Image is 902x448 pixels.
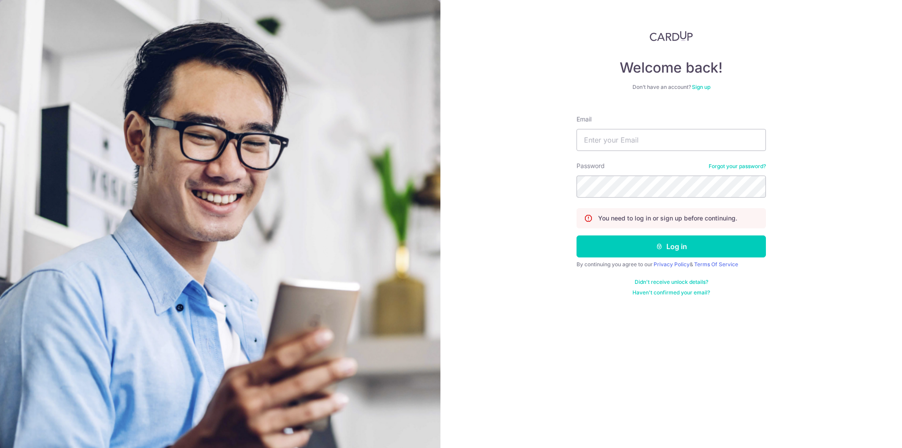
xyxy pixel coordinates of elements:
a: Forgot your password? [709,163,766,170]
h4: Welcome back! [577,59,766,77]
button: Log in [577,235,766,257]
label: Password [577,162,605,170]
p: You need to log in or sign up before continuing. [598,214,737,223]
a: Privacy Policy [654,261,690,268]
a: Didn't receive unlock details? [635,279,708,286]
img: CardUp Logo [650,31,693,41]
div: By continuing you agree to our & [577,261,766,268]
label: Email [577,115,591,124]
a: Haven't confirmed your email? [632,289,710,296]
div: Don’t have an account? [577,84,766,91]
a: Terms Of Service [694,261,738,268]
a: Sign up [692,84,710,90]
input: Enter your Email [577,129,766,151]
